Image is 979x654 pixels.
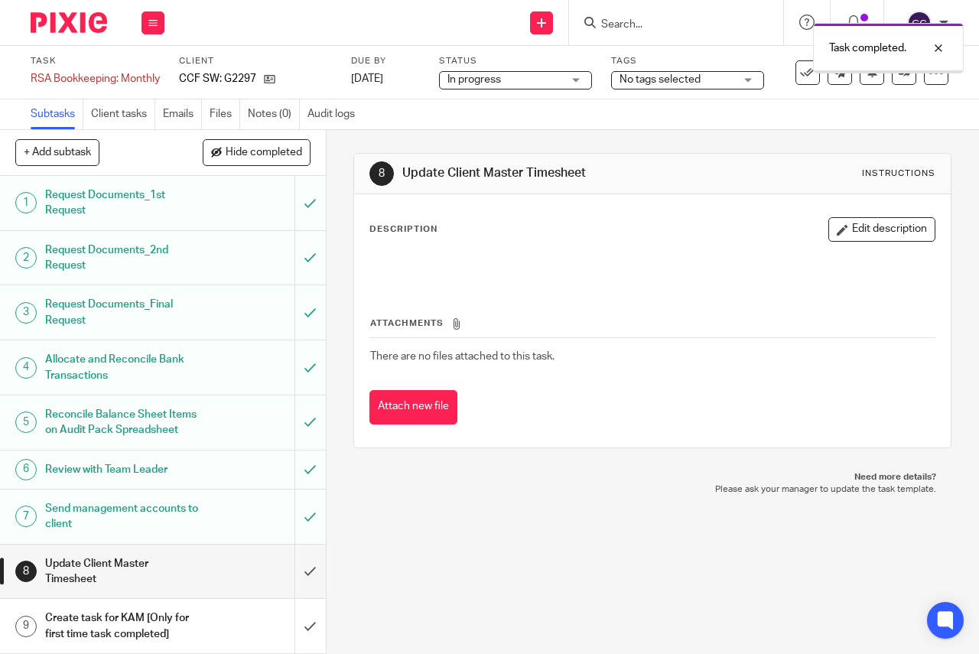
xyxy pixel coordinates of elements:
[15,616,37,637] div: 9
[45,239,201,278] h1: Request Documents_2nd Request
[620,74,701,85] span: No tags selected
[370,351,555,362] span: There are no files attached to this task.
[829,41,906,56] p: Task completed.
[248,99,300,129] a: Notes (0)
[402,165,685,181] h1: Update Client Master Timesheet
[370,319,444,327] span: Attachments
[369,161,394,186] div: 8
[15,561,37,582] div: 8
[439,55,592,67] label: Status
[907,11,932,35] img: svg%3E
[45,184,201,223] h1: Request Documents_1st Request
[31,12,107,33] img: Pixie
[15,139,99,165] button: + Add subtask
[31,99,83,129] a: Subtasks
[45,293,201,332] h1: Request Documents_Final Request
[351,73,383,84] span: [DATE]
[369,223,437,236] p: Description
[369,483,936,496] p: Please ask your manager to update the task template.
[45,348,201,387] h1: Allocate and Reconcile Bank Transactions
[15,247,37,268] div: 2
[91,99,155,129] a: Client tasks
[351,55,420,67] label: Due by
[45,497,201,536] h1: Send management accounts to client
[369,471,936,483] p: Need more details?
[210,99,240,129] a: Files
[45,552,201,591] h1: Update Client Master Timesheet
[45,607,201,646] h1: Create task for KAM [Only for first time task completed]
[45,403,201,442] h1: Reconcile Balance Sheet Items on Audit Pack Spreadsheet
[15,412,37,433] div: 5
[45,458,201,481] h1: Review with Team Leader
[862,168,935,180] div: Instructions
[163,99,202,129] a: Emails
[307,99,363,129] a: Audit logs
[179,55,332,67] label: Client
[15,192,37,213] div: 1
[15,506,37,527] div: 7
[31,71,160,86] div: RSA Bookkeeping: Monthly
[15,302,37,324] div: 3
[15,357,37,379] div: 4
[447,74,501,85] span: In progress
[179,71,256,86] p: CCF SW: G2297
[369,390,457,425] button: Attach new file
[31,55,160,67] label: Task
[203,139,311,165] button: Hide completed
[226,147,302,159] span: Hide completed
[828,217,935,242] button: Edit description
[15,459,37,480] div: 6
